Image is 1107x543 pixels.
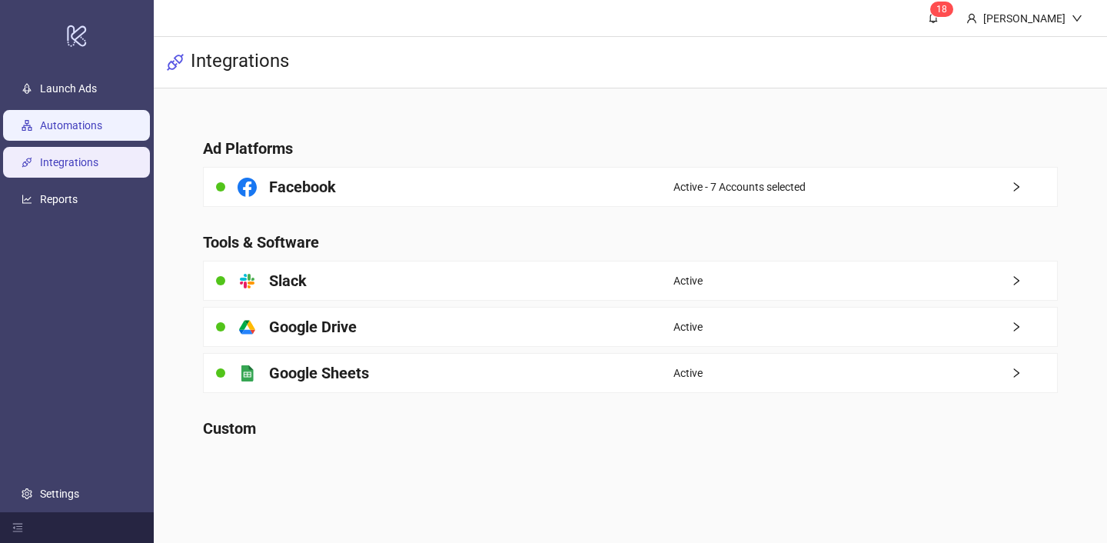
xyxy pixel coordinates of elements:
a: SlackActiveright [203,261,1059,301]
a: Google DriveActiveright [203,307,1059,347]
span: menu-fold [12,522,23,533]
h4: Google Sheets [269,362,369,384]
h4: Facebook [269,176,336,198]
span: api [166,53,184,72]
h4: Custom [203,418,1059,439]
span: right [1011,321,1057,332]
span: Active [673,272,703,289]
span: Active [673,318,703,335]
span: right [1011,182,1057,192]
span: 1 [936,4,942,15]
div: [PERSON_NAME] [977,10,1072,27]
span: Active [673,365,703,381]
span: Active - 7 Accounts selected [673,178,806,195]
a: FacebookActive - 7 Accounts selectedright [203,167,1059,207]
span: bell [928,12,939,23]
sup: 18 [930,2,953,17]
span: right [1011,275,1057,286]
a: Google SheetsActiveright [203,353,1059,393]
a: Reports [40,193,78,205]
span: right [1011,368,1057,378]
a: Integrations [40,156,98,168]
h4: Slack [269,270,307,291]
span: down [1072,13,1082,24]
h4: Google Drive [269,316,357,338]
h4: Tools & Software [203,232,1059,253]
h4: Ad Platforms [203,138,1059,159]
a: Settings [40,488,79,500]
h3: Integrations [191,49,289,75]
span: user [966,13,977,24]
a: Automations [40,119,102,132]
span: 8 [942,4,947,15]
a: Launch Ads [40,82,97,95]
